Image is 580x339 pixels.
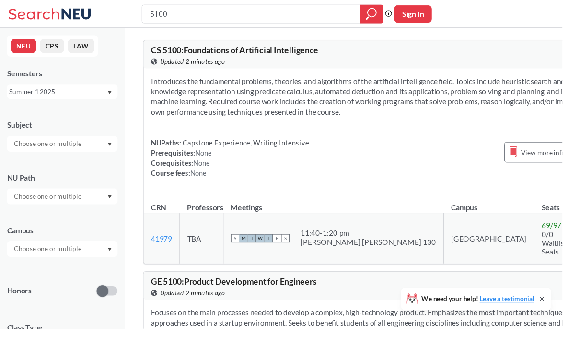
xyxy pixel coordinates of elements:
div: Semesters [7,71,121,81]
span: None [196,174,213,183]
span: F [281,242,290,250]
span: S [290,242,299,250]
a: 41979 [156,242,177,251]
span: T [255,242,264,250]
th: Professors [186,199,231,220]
button: Sign In [406,5,445,24]
span: W [264,242,273,250]
svg: Dropdown arrow [111,255,116,259]
span: We need your help! [435,305,551,312]
span: Capstone Experience, Writing Intensive [187,143,319,151]
svg: Dropdown arrow [111,201,116,205]
td: TBA [186,220,231,272]
span: GE 5100 : Product Development for Engineers [156,285,326,296]
input: Choose one or multiple [10,251,90,263]
div: [PERSON_NAME] [PERSON_NAME] 130 [310,245,450,254]
div: Dropdown arrow [7,140,121,157]
div: CRN [156,209,172,219]
a: Leave a testimonial [495,304,551,312]
svg: Dropdown arrow [111,94,116,97]
div: Subject [7,124,121,134]
span: T [273,242,281,250]
span: CS 5100 : Foundations of Artificial Intelligence [156,47,328,57]
div: Summer 1 2025Dropdown arrow [7,87,121,102]
th: Campus [457,199,551,220]
svg: Dropdown arrow [111,147,116,151]
input: Class, professor, course number, "phrase" [154,6,364,23]
input: Choose one or multiple [10,197,90,208]
span: None [199,164,217,172]
p: Honors [7,294,33,305]
span: Updated 2 minutes ago [165,58,232,69]
div: Dropdown arrow [7,194,121,211]
button: CPS [41,40,66,55]
td: [GEOGRAPHIC_DATA] [457,220,551,272]
div: NU Path [7,178,121,189]
div: Campus [7,232,121,243]
span: None [201,153,219,162]
th: Meetings [231,199,458,220]
input: Choose one or multiple [10,143,90,154]
span: 69 / 97 [559,228,579,237]
div: Summer 1 2025 [10,89,110,100]
div: NUPaths: Prerequisites: Corequisites: Course fees: [156,142,319,184]
span: S [238,242,247,250]
div: magnifying glass [371,5,395,24]
button: LAW [70,40,97,55]
span: M [247,242,255,250]
button: NEU [11,40,37,55]
div: Dropdown arrow [7,249,121,265]
div: 11:40 - 1:20 pm [310,235,450,245]
span: Updated 2 minutes ago [165,297,232,307]
svg: magnifying glass [377,8,389,21]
